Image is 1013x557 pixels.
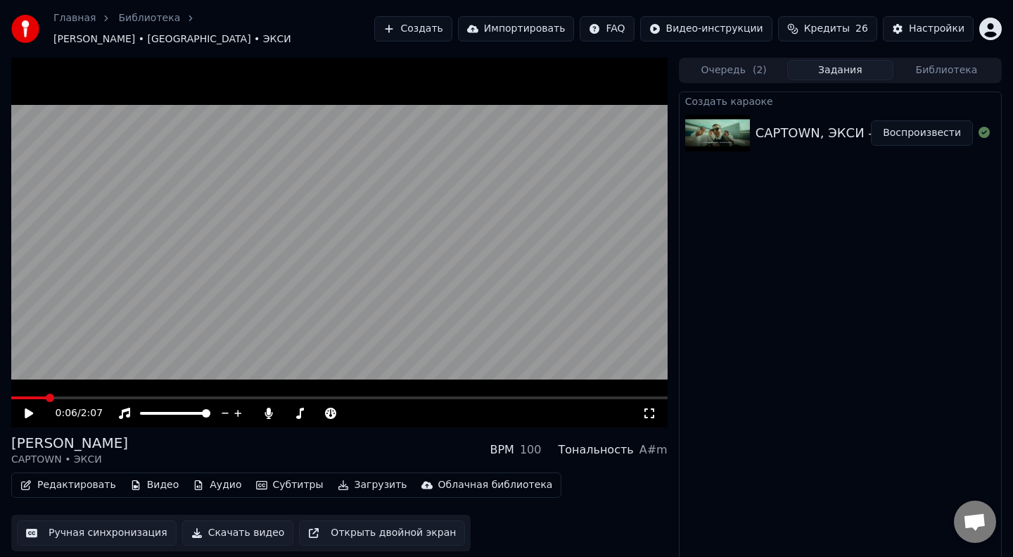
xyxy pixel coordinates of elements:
[56,406,89,420] div: /
[11,15,39,43] img: youka
[438,478,553,492] div: Облачная библиотека
[883,16,974,42] button: Настройки
[855,22,868,36] span: 26
[490,442,514,458] div: BPM
[681,60,787,80] button: Очередь
[53,11,96,25] a: Главная
[639,442,668,458] div: A#m
[299,520,465,546] button: Открыть двойной экран
[15,475,122,495] button: Редактировать
[893,60,1000,80] button: Библиотека
[187,475,247,495] button: Аудио
[53,32,291,46] span: [PERSON_NAME] • [GEOGRAPHIC_DATA] • ЭКСИ
[53,11,374,46] nav: breadcrumb
[520,442,542,458] div: 100
[125,475,185,495] button: Видео
[756,123,1010,143] div: CAPTOWN, ЭКСИ - [GEOGRAPHIC_DATA]
[374,16,452,42] button: Создать
[250,475,329,495] button: Субтитры
[11,453,128,467] div: CAPTOWN • ЭКСИ
[680,92,1001,109] div: Создать караоке
[804,22,850,36] span: Кредиты
[558,442,633,458] div: Тональность
[182,520,294,546] button: Скачать видео
[954,501,996,543] div: Открытый чат
[17,520,177,546] button: Ручная синхронизация
[580,16,634,42] button: FAQ
[640,16,772,42] button: Видео-инструкции
[753,63,767,77] span: ( 2 )
[871,120,973,146] button: Воспроизвести
[56,406,77,420] span: 0:06
[787,60,893,80] button: Задания
[11,433,128,453] div: [PERSON_NAME]
[778,16,877,42] button: Кредиты26
[909,22,964,36] div: Настройки
[458,16,575,42] button: Импортировать
[118,11,180,25] a: Библиотека
[332,475,413,495] button: Загрузить
[81,406,103,420] span: 2:07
